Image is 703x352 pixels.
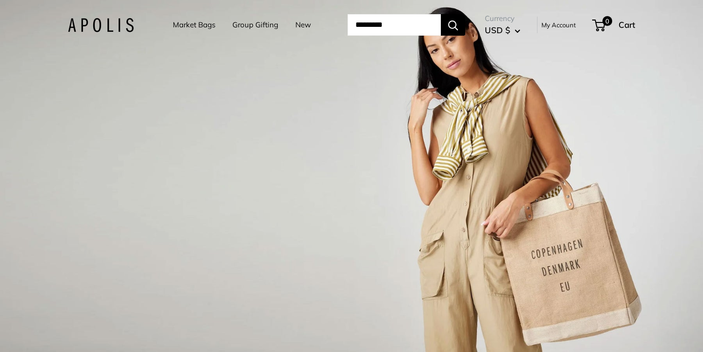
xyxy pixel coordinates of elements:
[602,16,612,26] span: 0
[593,17,635,33] a: 0 Cart
[173,18,215,32] a: Market Bags
[295,18,311,32] a: New
[485,12,520,25] span: Currency
[541,19,576,31] a: My Account
[232,18,278,32] a: Group Gifting
[68,18,134,32] img: Apolis
[348,14,441,36] input: Search...
[485,22,520,38] button: USD $
[485,25,510,35] span: USD $
[441,14,465,36] button: Search
[619,20,635,30] span: Cart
